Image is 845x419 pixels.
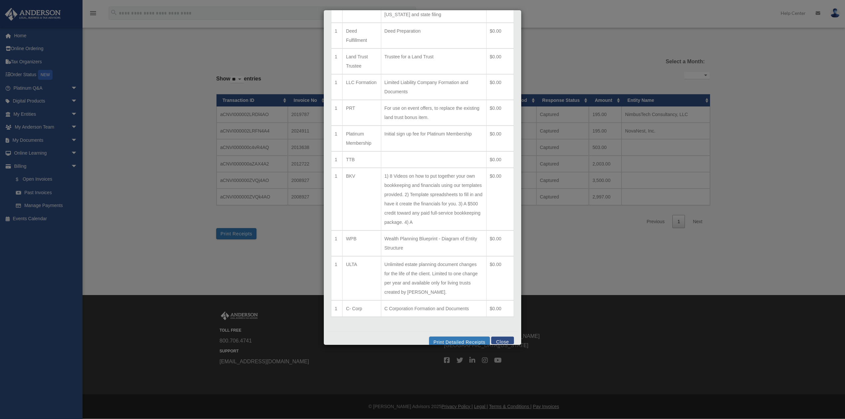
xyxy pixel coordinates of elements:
[486,300,514,317] td: $0.00
[343,74,381,100] td: LLC Formation
[331,126,343,151] td: 1
[343,300,381,317] td: C- Corp
[343,168,381,230] td: BKV
[381,23,486,48] td: Deed Preparation
[343,126,381,151] td: Platinum Membership
[381,230,486,256] td: Wealth Planning Blueprint - Diagram of Entity Structure
[381,168,486,230] td: 1) 8 Videos on how to put together your own bookkeeping and financials using our templates provid...
[331,230,343,256] td: 1
[381,48,486,74] td: Trustee for a Land Trust
[486,151,514,168] td: $0.00
[486,100,514,126] td: $0.00
[331,23,343,48] td: 1
[343,23,381,48] td: Deed Fulfillment
[381,256,486,300] td: Unlimited estate planning document changes for the life of the client. Limited to one change per ...
[331,48,343,74] td: 1
[381,74,486,100] td: Limited Liability Company Formation and Documents
[331,74,343,100] td: 1
[486,230,514,256] td: $0.00
[486,23,514,48] td: $0.00
[381,300,486,317] td: C Corporation Formation and Documents
[486,126,514,151] td: $0.00
[343,48,381,74] td: Land Trust Trustee
[331,256,343,300] td: 1
[343,230,381,256] td: WPB
[343,256,381,300] td: ULTA
[331,168,343,230] td: 1
[343,151,381,168] td: TTB
[429,337,490,348] button: Print Detailed Receipts
[331,151,343,168] td: 1
[381,126,486,151] td: Initial sign up fee for Platinum Membership
[491,337,514,344] button: Close
[381,100,486,126] td: For use on event offers, to replace the existing land trust bonus item.
[486,48,514,74] td: $0.00
[331,100,343,126] td: 1
[486,168,514,230] td: $0.00
[486,256,514,300] td: $0.00
[331,300,343,317] td: 1
[486,74,514,100] td: $0.00
[343,100,381,126] td: PRT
